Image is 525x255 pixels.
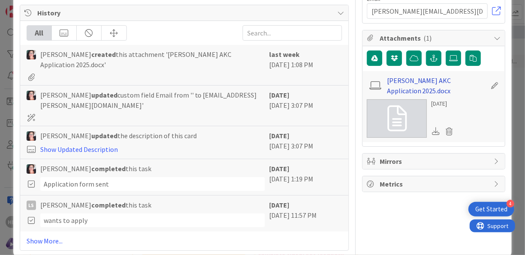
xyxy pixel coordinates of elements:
b: created [91,50,116,59]
span: [PERSON_NAME] this task [40,200,151,210]
img: SD [27,164,36,174]
span: ( 1 ) [423,34,432,42]
div: [DATE] 3:07 PM [269,130,342,154]
b: [DATE] [269,91,289,99]
div: All [27,26,52,40]
div: [DATE] 3:07 PM [269,90,342,122]
span: Attachments [380,33,489,43]
input: Search... [243,25,342,41]
img: SD [27,91,36,100]
div: Open Get Started checklist, remaining modules: 4 [468,202,514,216]
div: Application form sent [40,177,265,191]
b: [DATE] [269,164,289,173]
b: [DATE] [269,131,289,140]
div: [DATE] 1:08 PM [269,49,342,81]
span: [PERSON_NAME] this task [40,163,151,174]
b: completed [91,201,126,209]
b: updated [91,131,117,140]
a: Show More... [27,236,342,246]
b: last week [269,50,300,59]
img: SD [27,50,36,59]
span: [PERSON_NAME] custom field Email from '' to [EMAIL_ADDRESS][PERSON_NAME][DOMAIN_NAME]' [40,90,265,110]
span: [PERSON_NAME] this attachment '[PERSON_NAME] AKC Application 2025.docx' [40,49,265,70]
div: [DATE] [431,99,456,108]
div: 4 [507,200,514,208]
img: SD [27,131,36,141]
a: Show Updated Description [40,145,118,154]
b: updated [91,91,117,99]
b: completed [91,164,126,173]
div: Download [431,126,441,137]
span: Mirrors [380,156,489,166]
div: LS [27,201,36,210]
b: [DATE] [269,201,289,209]
span: History [37,8,333,18]
div: wants to apply [40,213,265,227]
div: [DATE] 11:57 PM [269,200,342,227]
a: [PERSON_NAME] AKC Application 2025.docx [387,75,486,96]
span: Metrics [380,179,489,189]
span: Support [18,1,39,12]
span: [PERSON_NAME] the description of this card [40,130,197,141]
div: Get Started [475,205,507,213]
div: [DATE] 1:19 PM [269,163,342,191]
